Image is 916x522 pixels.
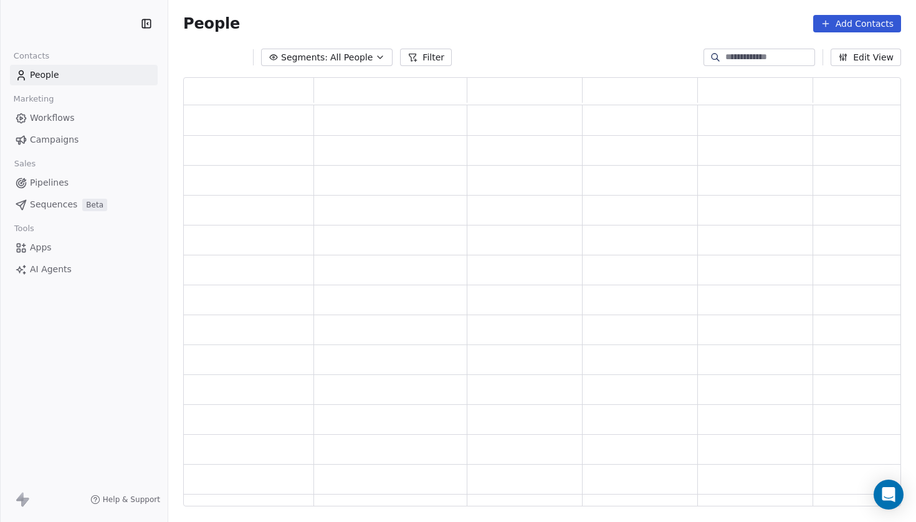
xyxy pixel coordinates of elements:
span: Pipelines [30,176,69,189]
div: Open Intercom Messenger [874,480,904,510]
span: Beta [82,199,107,211]
span: Campaigns [30,133,79,146]
span: Sequences [30,198,77,211]
a: People [10,65,158,85]
span: Apps [30,241,52,254]
span: Segments: [281,51,328,64]
span: AI Agents [30,263,72,276]
span: Help & Support [103,495,160,505]
a: AI Agents [10,259,158,280]
span: All People [330,51,373,64]
a: Workflows [10,108,158,128]
button: Filter [400,49,452,66]
span: Contacts [8,47,55,65]
button: Edit View [831,49,901,66]
span: Tools [9,219,39,238]
button: Add Contacts [813,15,901,32]
span: People [30,69,59,82]
a: SequencesBeta [10,194,158,215]
span: Workflows [30,112,75,125]
span: Marketing [8,90,59,108]
a: Help & Support [90,495,160,505]
a: Pipelines [10,173,158,193]
span: People [183,14,240,33]
a: Apps [10,237,158,258]
span: Sales [9,154,41,173]
a: Campaigns [10,130,158,150]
